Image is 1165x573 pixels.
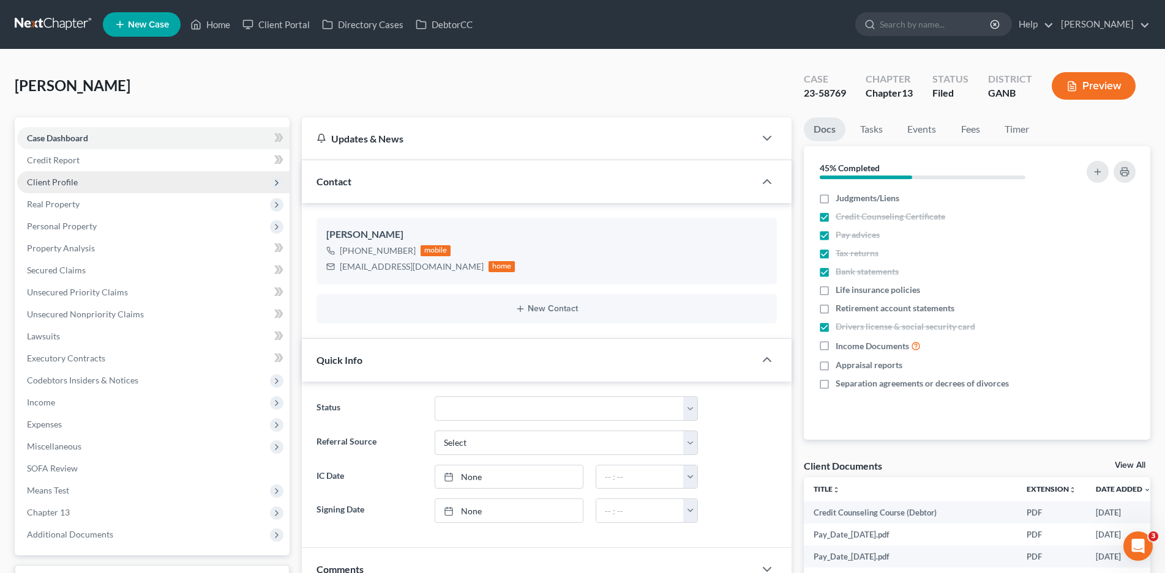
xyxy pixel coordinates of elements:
span: Judgments/Liens [836,192,899,204]
a: Tasks [850,117,893,141]
span: Quick Info [317,354,362,366]
div: Filed [932,86,968,100]
span: Income Documents [836,340,909,352]
button: Preview [1052,72,1136,100]
td: PDF [1017,523,1086,545]
a: Property Analysis [17,237,290,259]
span: Client Profile [27,177,78,187]
div: Chapter [866,72,913,86]
a: Directory Cases [316,13,410,35]
span: New Case [128,20,169,29]
i: expand_more [1144,486,1151,494]
i: unfold_more [833,486,840,494]
label: IC Date [310,465,429,489]
input: -- : -- [596,465,684,489]
td: Pay_Date_[DATE].pdf [804,545,1017,567]
span: Case Dashboard [27,133,88,143]
a: Executory Contracts [17,347,290,369]
span: Appraisal reports [836,359,902,371]
span: Life insurance policies [836,284,920,296]
a: Secured Claims [17,259,290,281]
a: Case Dashboard [17,127,290,149]
div: Status [932,72,968,86]
span: Contact [317,176,351,187]
span: Credit Report [27,155,80,165]
div: [PERSON_NAME] [326,227,767,242]
span: Retirement account statements [836,302,954,314]
div: [PHONE_NUMBER] [340,245,416,257]
div: home [489,261,515,272]
a: Events [897,117,946,141]
a: Home [184,13,236,35]
td: PDF [1017,545,1086,567]
span: Separation agreements or decrees of divorces [836,377,1009,390]
iframe: Intercom live chat [1123,531,1153,561]
span: Pay advices [836,229,880,241]
a: [PERSON_NAME] [1055,13,1150,35]
div: 23-58769 [804,86,846,100]
span: SOFA Review [27,463,78,473]
span: Codebtors Insiders & Notices [27,375,138,385]
span: Expenses [27,419,62,429]
span: Unsecured Priority Claims [27,287,128,297]
a: Docs [804,117,845,141]
span: Secured Claims [27,265,86,275]
label: Referral Source [310,431,429,455]
a: Timer [995,117,1039,141]
span: Income [27,397,55,407]
span: 3 [1148,531,1158,541]
span: Real Property [27,199,80,209]
a: View All [1115,461,1145,470]
span: Means Test [27,485,69,495]
div: mobile [421,245,451,256]
div: Updates & News [317,132,740,145]
a: None [435,499,583,522]
a: Date Added expand_more [1096,484,1151,494]
a: Unsecured Priority Claims [17,281,290,303]
a: Unsecured Nonpriority Claims [17,303,290,325]
div: Client Documents [804,459,882,472]
span: Miscellaneous [27,441,81,451]
span: [PERSON_NAME] [15,76,130,94]
span: Drivers license & social security card [836,320,975,333]
a: Titleunfold_more [814,484,840,494]
button: New Contact [326,304,767,314]
span: Property Analysis [27,243,95,253]
td: Pay_Date_[DATE].pdf [804,523,1017,545]
td: [DATE] [1086,501,1161,523]
span: Bank statements [836,265,899,278]
span: Tax returns [836,247,878,259]
span: Lawsuits [27,331,60,341]
input: -- : -- [596,499,684,522]
span: 13 [902,87,913,98]
td: Credit Counseling Course (Debtor) [804,501,1017,523]
a: Client Portal [236,13,316,35]
a: DebtorCC [410,13,479,35]
input: Search by name... [880,13,992,35]
a: Extensionunfold_more [1027,484,1076,494]
a: SOFA Review [17,457,290,479]
a: Lawsuits [17,325,290,347]
div: [EMAIL_ADDRESS][DOMAIN_NAME] [340,261,484,273]
div: Chapter [866,86,913,100]
div: GANB [988,86,1032,100]
span: Credit Counseling Certificate [836,210,945,223]
span: Additional Documents [27,529,113,539]
a: Help [1013,13,1054,35]
span: Executory Contracts [27,353,105,363]
td: PDF [1017,501,1086,523]
div: District [988,72,1032,86]
i: unfold_more [1069,486,1076,494]
a: None [435,465,583,489]
strong: 45% Completed [820,163,880,173]
label: Signing Date [310,498,429,523]
div: Case [804,72,846,86]
span: Chapter 13 [27,507,70,517]
td: [DATE] [1086,545,1161,567]
a: Credit Report [17,149,290,171]
span: Unsecured Nonpriority Claims [27,309,144,319]
td: [DATE] [1086,523,1161,545]
span: Personal Property [27,221,97,231]
a: Fees [951,117,990,141]
label: Status [310,396,429,421]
